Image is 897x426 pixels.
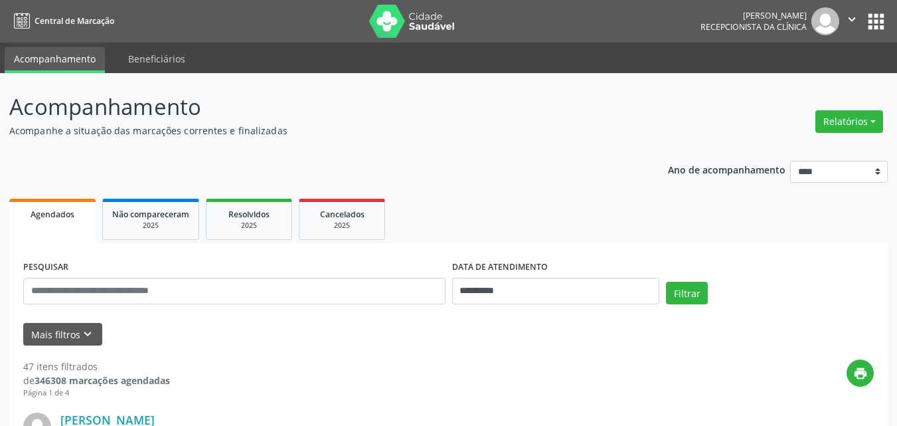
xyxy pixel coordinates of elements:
div: 2025 [112,221,189,231]
strong: 346308 marcações agendadas [35,374,170,387]
p: Acompanhe a situação das marcações correntes e finalizadas [9,124,624,138]
i: keyboard_arrow_down [80,327,95,342]
label: DATA DE ATENDIMENTO [452,257,548,278]
span: Cancelados [320,209,365,220]
p: Acompanhamento [9,90,624,124]
i:  [845,12,859,27]
div: 2025 [309,221,375,231]
span: Resolvidos [228,209,270,220]
div: [PERSON_NAME] [700,10,807,21]
a: Beneficiários [119,47,195,70]
div: de [23,373,170,387]
div: 47 itens filtrados [23,360,170,373]
span: Central de Marcação [35,15,114,27]
label: PESQUISAR [23,257,68,278]
a: Central de Marcação [9,10,114,32]
p: Ano de acompanhamento [668,161,785,177]
img: img [811,7,839,35]
button: Mais filtroskeyboard_arrow_down [23,323,102,346]
div: 2025 [216,221,282,231]
div: Página 1 de 4 [23,387,170,399]
button: Relatórios [815,110,883,133]
span: Não compareceram [112,209,189,220]
i: print [853,366,868,381]
a: Acompanhamento [5,47,105,73]
button:  [839,7,864,35]
button: apps [864,10,888,33]
button: Filtrar [666,282,708,304]
span: Recepcionista da clínica [700,21,807,33]
span: Agendados [31,209,74,220]
button: print [847,360,874,387]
